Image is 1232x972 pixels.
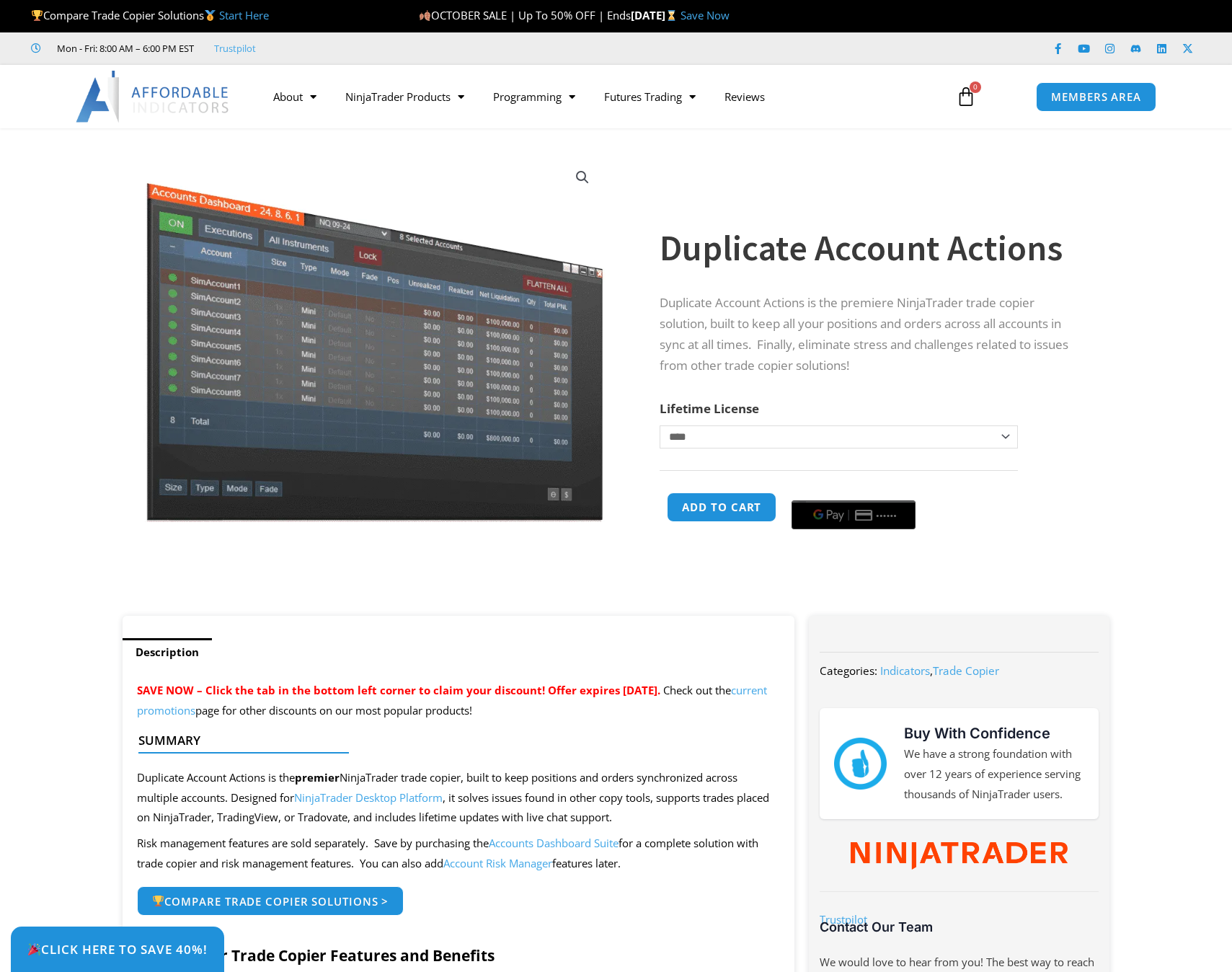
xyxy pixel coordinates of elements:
[259,80,331,113] a: About
[660,293,1081,376] p: Duplicate Account Actions is the premiere NinjaTrader trade copier solution, built to keep all yo...
[820,912,867,927] a: Trustpilot
[443,856,552,870] a: Account Risk Manager
[137,834,781,874] p: Risk management features are sold separately. Save by purchasing the for a complete solution with...
[666,10,677,21] img: ⌛
[710,80,779,113] a: Reviews
[143,154,606,522] img: Screenshot 2024-08-26 15414455555 | Affordable Indicators – NinjaTrader
[681,8,730,22] a: Save Now
[152,896,389,907] span: Compare Trade Copier Solutions >
[1036,82,1156,112] a: MEMBERS AREA
[851,842,1068,870] img: NinjaTrader Wordmark color RGB | Affordable Indicators – NinjaTrader
[153,896,164,906] img: 🏆
[419,8,631,22] span: OCTOBER SALE | Up To 50% OFF | Ends
[820,663,877,678] span: Categories:
[660,400,759,417] label: Lifetime License
[789,490,918,492] iframe: Secure payment input frame
[570,164,595,190] a: View full-screen image gallery
[880,663,999,678] span: ,
[660,223,1081,273] h1: Duplicate Account Actions
[834,738,886,790] img: mark thumbs good 43913 | Affordable Indicators – NinjaTrader
[214,40,256,57] a: Trustpilot
[123,638,212,666] a: Description
[53,40,194,57] span: Mon - Fri: 8:00 AM – 6:00 PM EST
[904,723,1084,744] h3: Buy With Confidence
[137,683,660,697] span: SAVE NOW – Click the tab in the bottom left corner to claim your discount! Offer expires [DATE].
[259,80,939,113] nav: Menu
[590,80,710,113] a: Futures Trading
[295,770,340,785] strong: premier
[138,733,768,748] h4: Summary
[137,770,769,825] span: Duplicate Account Actions is the NinjaTrader trade copier, built to keep positions and orders syn...
[820,919,1098,935] h3: Contact Our Team
[792,500,916,529] button: Buy with GPay
[489,836,619,850] a: Accounts Dashboard Suite
[11,927,224,972] a: 🎉Click Here to save 40%!
[137,681,781,721] p: Check out the page for other discounts on our most popular products!
[219,8,269,22] a: Start Here
[1051,92,1141,102] span: MEMBERS AREA
[76,71,231,123] img: LogoAI | Affordable Indicators – NinjaTrader
[479,80,590,113] a: Programming
[420,10,430,21] img: 🍂
[205,10,216,21] img: 🥇
[667,492,776,522] button: Add to cart
[880,663,930,678] a: Indicators
[32,10,43,21] img: 🏆
[877,511,899,521] text: ••••••
[331,80,479,113] a: NinjaTrader Products
[933,663,999,678] a: Trade Copier
[631,8,681,22] strong: [DATE]
[27,943,208,955] span: Click Here to save 40%!
[31,8,269,22] span: Compare Trade Copier Solutions
[294,790,443,805] a: NinjaTrader Desktop Platform
[934,76,998,118] a: 0
[904,744,1084,805] p: We have a strong foundation with over 12 years of experience serving thousands of NinjaTrader users.
[137,886,404,916] a: 🏆Compare Trade Copier Solutions >
[28,943,40,955] img: 🎉
[970,81,981,93] span: 0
